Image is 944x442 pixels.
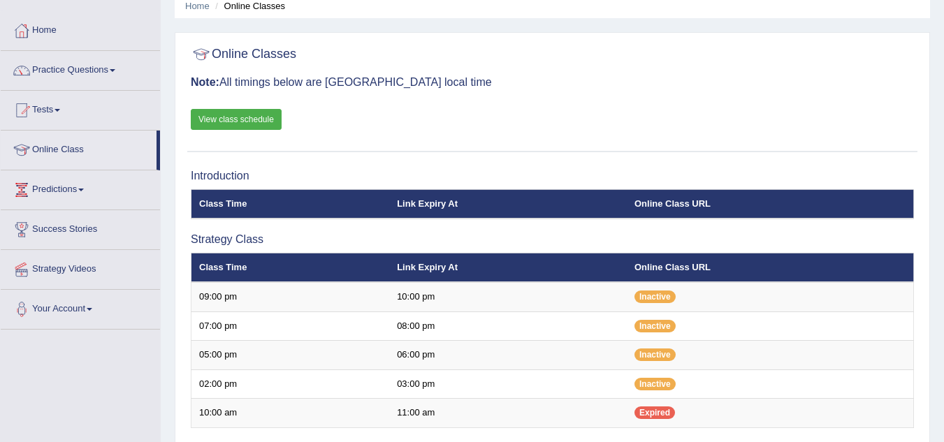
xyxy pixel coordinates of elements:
[191,282,390,311] td: 09:00 pm
[1,51,160,86] a: Practice Questions
[1,11,160,46] a: Home
[634,378,676,390] span: Inactive
[389,253,627,282] th: Link Expiry At
[389,189,627,219] th: Link Expiry At
[634,348,676,361] span: Inactive
[191,76,914,89] h3: All timings below are [GEOGRAPHIC_DATA] local time
[634,320,676,332] span: Inactive
[627,189,914,219] th: Online Class URL
[389,399,627,428] td: 11:00 am
[1,290,160,325] a: Your Account
[191,44,296,65] h2: Online Classes
[185,1,210,11] a: Home
[1,131,157,165] a: Online Class
[389,282,627,311] td: 10:00 pm
[191,399,390,428] td: 10:00 am
[191,189,390,219] th: Class Time
[191,109,282,130] a: View class schedule
[191,170,914,182] h3: Introduction
[191,76,219,88] b: Note:
[191,233,914,246] h3: Strategy Class
[634,290,676,303] span: Inactive
[1,170,160,205] a: Predictions
[191,341,390,370] td: 05:00 pm
[1,210,160,245] a: Success Stories
[1,91,160,126] a: Tests
[1,250,160,285] a: Strategy Videos
[191,253,390,282] th: Class Time
[389,311,627,341] td: 08:00 pm
[389,369,627,399] td: 03:00 pm
[191,311,390,341] td: 07:00 pm
[627,253,914,282] th: Online Class URL
[634,406,675,419] span: Expired
[191,369,390,399] td: 02:00 pm
[389,341,627,370] td: 06:00 pm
